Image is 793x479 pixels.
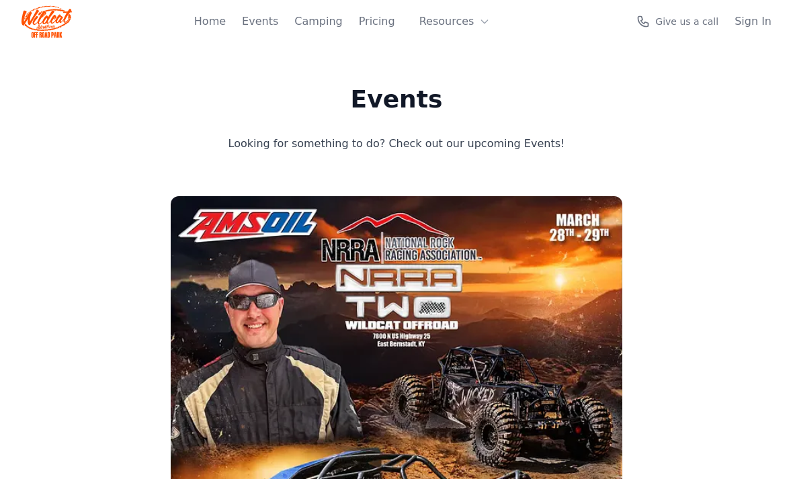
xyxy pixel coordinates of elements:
span: Give us a call [655,15,718,28]
a: Pricing [359,13,395,30]
a: Sign In [735,13,771,30]
a: Camping [294,13,342,30]
a: Home [194,13,226,30]
button: Resources [411,8,499,35]
img: Wildcat Logo [22,5,72,38]
p: Looking for something to do? Check out our upcoming Events! [174,134,619,153]
h1: Events [174,86,619,113]
a: Events [242,13,278,30]
a: Give us a call [636,15,718,28]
